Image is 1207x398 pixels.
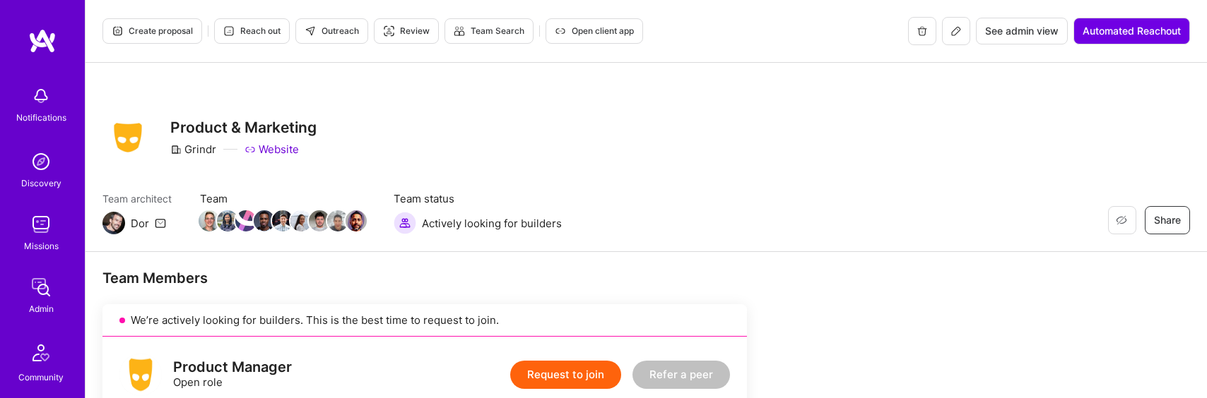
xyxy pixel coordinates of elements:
a: Team Member Avatar [273,209,292,233]
i: icon CompanyGray [170,144,182,155]
div: We’re actively looking for builders. This is the best time to request to join. [102,304,747,337]
img: bell [27,82,55,110]
button: Automated Reachout [1073,18,1190,44]
button: Create proposal [102,18,202,44]
span: Open client app [555,25,634,37]
a: Team Member Avatar [218,209,237,233]
img: Team Member Avatar [309,210,330,231]
div: Missions [24,239,59,253]
span: Share [1154,213,1181,227]
img: admin teamwork [27,273,55,301]
img: teamwork [27,210,55,239]
i: icon Proposal [112,25,123,37]
div: Notifications [16,110,66,125]
img: Team Member Avatar [235,210,257,231]
div: Community [18,370,64,385]
a: Team Member Avatar [200,209,218,233]
a: Team Member Avatar [255,209,273,233]
img: Team Member Avatar [327,210,348,231]
img: Team Member Avatar [272,210,293,231]
h3: Product & Marketing [170,119,317,136]
a: Team Member Avatar [329,209,347,233]
div: Grindr [170,142,216,157]
img: Team Architect [102,212,125,234]
i: icon EyeClosed [1116,215,1127,226]
div: Open role [173,360,292,390]
button: Reach out [214,18,290,44]
span: Outreach [305,25,359,37]
span: Reach out [223,25,281,37]
span: Automated Reachout [1083,24,1181,38]
img: Team Member Avatar [199,210,220,231]
img: logo [28,28,57,54]
div: Team Members [102,269,747,287]
span: Actively looking for builders [422,216,562,231]
span: Team architect [102,191,172,206]
div: Admin [29,301,54,316]
i: icon Mail [155,217,166,229]
a: Website [245,142,299,157]
button: See admin view [976,18,1068,44]
span: Team [200,191,365,206]
a: Team Member Avatar [347,209,365,233]
button: Refer a peer [632,361,730,389]
span: Team Search [454,25,524,37]
img: discovery [27,147,55,176]
span: See admin view [985,24,1059,38]
button: Team Search [444,18,534,44]
img: Team Member Avatar [254,210,275,231]
div: Discovery [21,176,61,191]
img: Actively looking for builders [394,212,416,234]
img: Team Member Avatar [346,210,367,231]
span: Create proposal [112,25,193,37]
a: Team Member Avatar [237,209,255,233]
button: Share [1145,206,1190,234]
div: Product Manager [173,360,292,375]
button: Open client app [546,18,643,44]
i: icon Targeter [383,25,394,37]
img: Company Logo [102,119,153,157]
img: logo [119,354,162,396]
img: Community [24,336,58,370]
div: Dor [131,216,149,231]
a: Team Member Avatar [310,209,329,233]
button: Review [374,18,439,44]
img: Team Member Avatar [290,210,312,231]
a: Team Member Avatar [292,209,310,233]
img: Team Member Avatar [217,210,238,231]
span: Team status [394,191,562,206]
span: Review [383,25,430,37]
button: Outreach [295,18,368,44]
button: Request to join [510,361,621,389]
